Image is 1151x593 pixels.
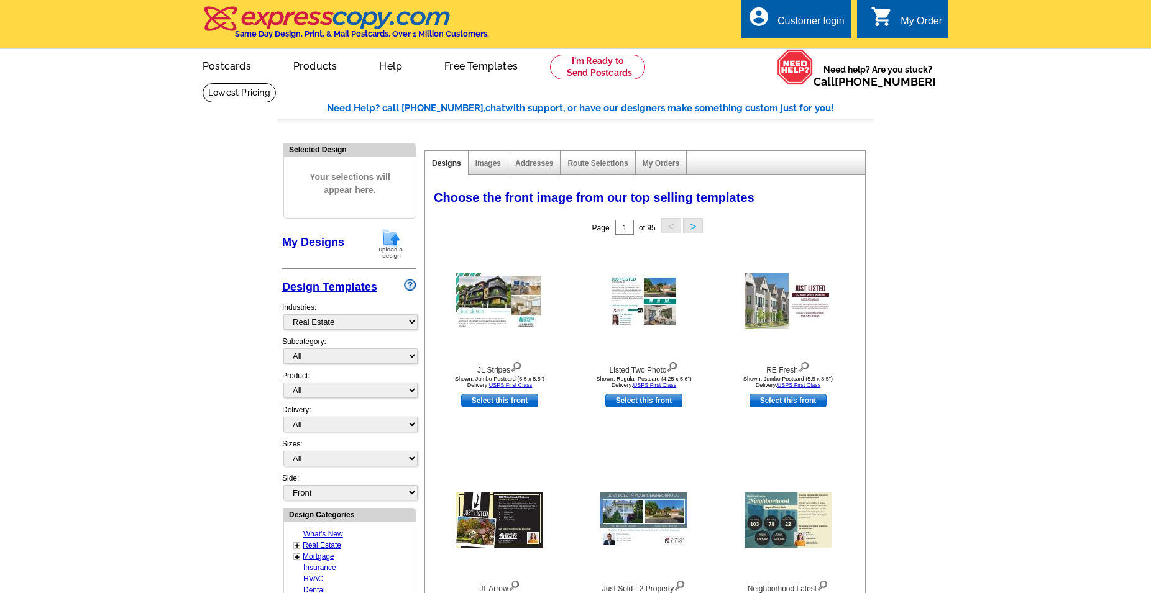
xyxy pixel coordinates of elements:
[720,359,856,376] div: RE Fresh
[359,50,422,79] a: Help
[183,50,271,79] a: Postcards
[303,563,336,572] a: Insurance
[303,574,323,583] a: HVAC
[798,359,810,373] img: view design details
[235,29,489,38] h4: Same Day Design, Print, & Mail Postcards. Over 1 Million Customers.
[424,50,538,79] a: Free Templates
[282,236,344,248] a: My Designs
[814,75,936,88] span: Call
[303,552,334,561] a: Mortgage
[282,281,377,293] a: Design Templates
[282,438,416,473] div: Sizes:
[575,376,712,388] div: Shown: Regular Postcard (4.25 x 5.6") Delivery:
[748,6,770,28] i: account_circle
[777,16,845,33] div: Customer login
[431,376,568,388] div: Shown: Jumbo Postcard (5.5 x 8.5") Delivery:
[835,75,936,88] a: [PHONE_NUMBER]
[431,359,568,376] div: JL Stripes
[643,159,679,168] a: My Orders
[432,159,461,168] a: Designs
[661,218,681,233] button: <
[303,530,343,538] a: What's New
[515,159,553,168] a: Addresses
[327,101,874,115] div: Need Help? call [PHONE_NUMBER], with support, or have our designers make something custom just fo...
[295,541,300,551] a: +
[666,359,678,373] img: view design details
[777,382,821,388] a: USPS First Class
[750,394,827,407] a: use this design
[748,14,845,29] a: account_circle Customer login
[600,492,687,548] img: Just Sold - 2 Property
[871,6,893,28] i: shopping_cart
[282,404,416,438] div: Delivery:
[871,14,942,29] a: shopping_cart My Order
[674,577,686,591] img: view design details
[567,159,628,168] a: Route Selections
[456,492,543,548] img: JL Arrow
[745,273,832,329] img: RE Fresh
[683,218,703,233] button: >
[282,370,416,404] div: Product:
[404,279,416,291] img: design-wizard-help-icon.png
[456,273,543,329] img: JL Stripes
[475,159,501,168] a: Images
[489,382,533,388] a: USPS First Class
[720,376,856,388] div: Shown: Jumbo Postcard (5.5 x 8.5") Delivery:
[605,394,682,407] a: use this design
[814,63,942,88] span: Need help? Are you stuck?
[434,191,754,204] span: Choose the front image from our top selling templates
[282,296,416,336] div: Industries:
[485,102,505,114] span: chat
[284,509,416,520] div: Design Categories
[575,359,712,376] div: Listed Two Photo
[295,552,300,562] a: +
[745,492,832,548] img: Neighborhood Latest
[510,359,522,373] img: view design details
[592,224,610,232] span: Page
[375,228,407,260] img: upload-design
[282,336,416,370] div: Subcategory:
[303,541,341,550] a: Real Estate
[461,394,538,407] a: use this design
[273,50,357,79] a: Products
[633,382,677,388] a: USPS First Class
[817,577,828,591] img: view design details
[901,16,942,33] div: My Order
[203,15,489,38] a: Same Day Design, Print, & Mail Postcards. Over 1 Million Customers.
[284,143,416,155] div: Selected Design
[777,49,814,85] img: help
[639,224,656,232] span: of 95
[508,577,520,591] img: view design details
[608,274,679,328] img: Listed Two Photo
[282,473,416,502] div: Side:
[293,158,406,209] span: Your selections will appear here.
